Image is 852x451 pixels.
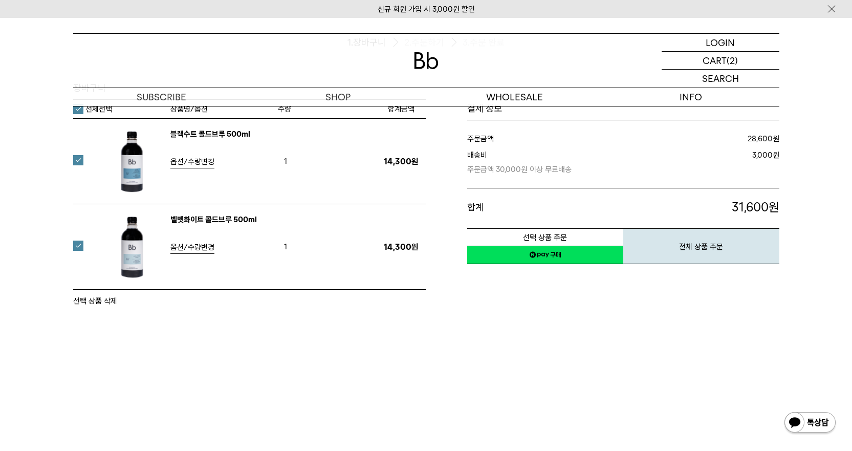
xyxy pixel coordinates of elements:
[377,242,426,252] p: 14,300원
[73,295,117,307] button: 선택 상품 삭제
[170,156,214,168] a: 옵션/수량변경
[467,149,662,176] dt: 배송비
[467,102,779,115] h1: 결제 정보
[621,133,779,145] dd: 원
[662,149,779,176] dd: 원
[73,88,250,106] a: SUBSCRIBE
[170,157,214,166] span: 옵션/수량변경
[170,130,250,139] a: 블랙수트 콜드브루 500ml
[607,199,779,216] p: 원
[467,199,608,216] dt: 합계
[377,157,426,166] p: 14,300원
[467,133,621,145] dt: 주문금액
[467,246,623,264] a: 새창
[170,241,214,254] a: 옵션/수량변경
[414,52,439,69] img: 로고
[278,100,377,118] th: 수량
[99,213,165,280] img: 벨벳화이트 콜드브루 500ml
[278,239,293,254] span: 1
[278,154,293,169] span: 1
[377,100,426,118] th: 합계금액
[732,200,769,214] span: 31,600
[783,411,837,436] img: 카카오톡 채널 1:1 채팅 버튼
[170,243,214,252] span: 옵션/수량변경
[603,88,779,106] p: INFO
[250,88,426,106] a: SHOP
[73,104,112,114] label: 전체선택
[748,134,773,143] strong: 28,600
[623,228,779,264] button: 전체 상품 주문
[706,34,735,51] p: LOGIN
[752,151,773,160] strong: 3,000
[170,100,278,118] th: 상품명/옵션
[703,52,727,69] p: CART
[662,52,779,70] a: CART (2)
[99,128,165,195] img: 블랙수트 콜드브루 500ml
[467,228,623,246] button: 선택 상품 주문
[426,88,603,106] p: WHOLESALE
[170,215,257,224] a: 벨벳화이트 콜드브루 500ml
[378,5,475,14] a: 신규 회원 가입 시 3,000원 할인
[727,52,738,69] p: (2)
[702,70,739,88] p: SEARCH
[467,161,662,176] p: 주문금액 30,000원 이상 무료배송
[662,34,779,52] a: LOGIN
